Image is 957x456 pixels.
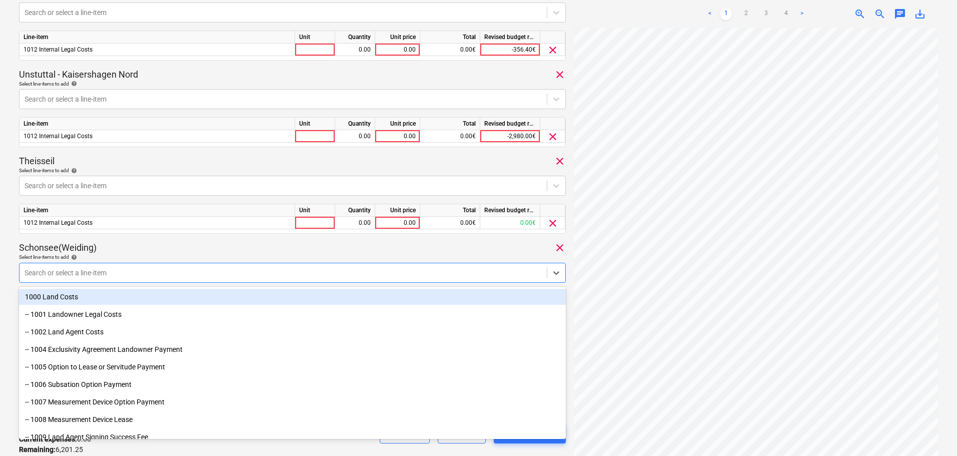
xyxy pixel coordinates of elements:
p: 0.00 [19,434,91,444]
div: Select line-items to add [19,81,566,87]
div: Revised budget remaining [480,204,540,217]
span: clear [554,155,566,167]
div: -- 1008 Measurement Device Lease [19,411,566,427]
div: -- 1005 Option to Lease or Servitude Payment [19,359,566,375]
span: clear [554,242,566,254]
div: 0.00 [379,130,416,143]
div: -- 1004 Exclusivity Agreement Landowner Payment [19,341,566,357]
div: Quantity [335,204,375,217]
div: Unit price [375,118,420,130]
span: save_alt [914,8,926,20]
div: Select line-items to add [19,167,566,174]
div: Revised budget remaining [480,118,540,130]
div: 0.00€ [420,217,480,229]
div: Unit price [375,204,420,217]
div: 0.00€ [480,217,540,229]
div: Revised budget remaining [480,31,540,44]
p: 6,201.25 [19,444,83,455]
span: clear [554,69,566,81]
span: zoom_out [874,8,886,20]
div: 0.00 [379,44,416,56]
div: Unit price [375,31,420,44]
div: -- 1001 Landowner Legal Costs [19,306,566,322]
span: 1012 Internal Legal Costs [24,46,93,53]
div: -- 1006 Subsation Option Payment [19,376,566,392]
div: Unit [295,204,335,217]
span: zoom_in [854,8,866,20]
div: Total [420,204,480,217]
span: help [69,168,77,174]
a: Previous page [704,8,716,20]
span: help [69,81,77,87]
div: 1000 Land Costs [19,289,566,305]
div: Total [420,31,480,44]
div: -2,980.00€ [480,130,540,143]
span: clear [547,217,559,229]
span: clear [547,44,559,56]
a: Page 3 [760,8,772,20]
div: 0.00 [379,217,416,229]
iframe: Chat Widget [907,408,957,456]
div: Unit [295,118,335,130]
div: Select line-items to add [19,254,566,260]
p: Theisseil [19,155,55,167]
p: Unstuttal - Kaisershagen Nord [19,69,138,81]
div: 0.00€ [420,130,480,143]
div: Line-item [20,31,295,44]
div: Total [420,118,480,130]
div: -356.40€ [480,44,540,56]
a: Next page [796,8,808,20]
p: Schonsee(Weiding) [19,242,97,254]
div: Quantity [335,118,375,130]
strong: Current expenses : [19,435,77,443]
a: Page 2 [740,8,752,20]
div: 0.00 [339,44,371,56]
div: Line-item [20,118,295,130]
span: 1012 Internal Legal Costs [24,133,93,140]
div: -- 1002 Land Agent Costs [19,324,566,340]
a: Page 4 [780,8,792,20]
span: help [69,254,77,260]
span: chat [894,8,906,20]
a: Page 1 is your current page [720,8,732,20]
span: clear [547,131,559,143]
strong: Remaining : [19,445,56,453]
div: 0.00€ [420,44,480,56]
div: 0.00 [339,217,371,229]
div: -- 1009 Land Agent Signing Success Fee [19,429,566,445]
div: Line-item [20,204,295,217]
div: 0.00 [339,130,371,143]
div: -- 1007 Measurement Device Option Payment [19,394,566,410]
span: 1012 Internal Legal Costs [24,219,93,226]
div: Unit [295,31,335,44]
div: Quantity [335,31,375,44]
